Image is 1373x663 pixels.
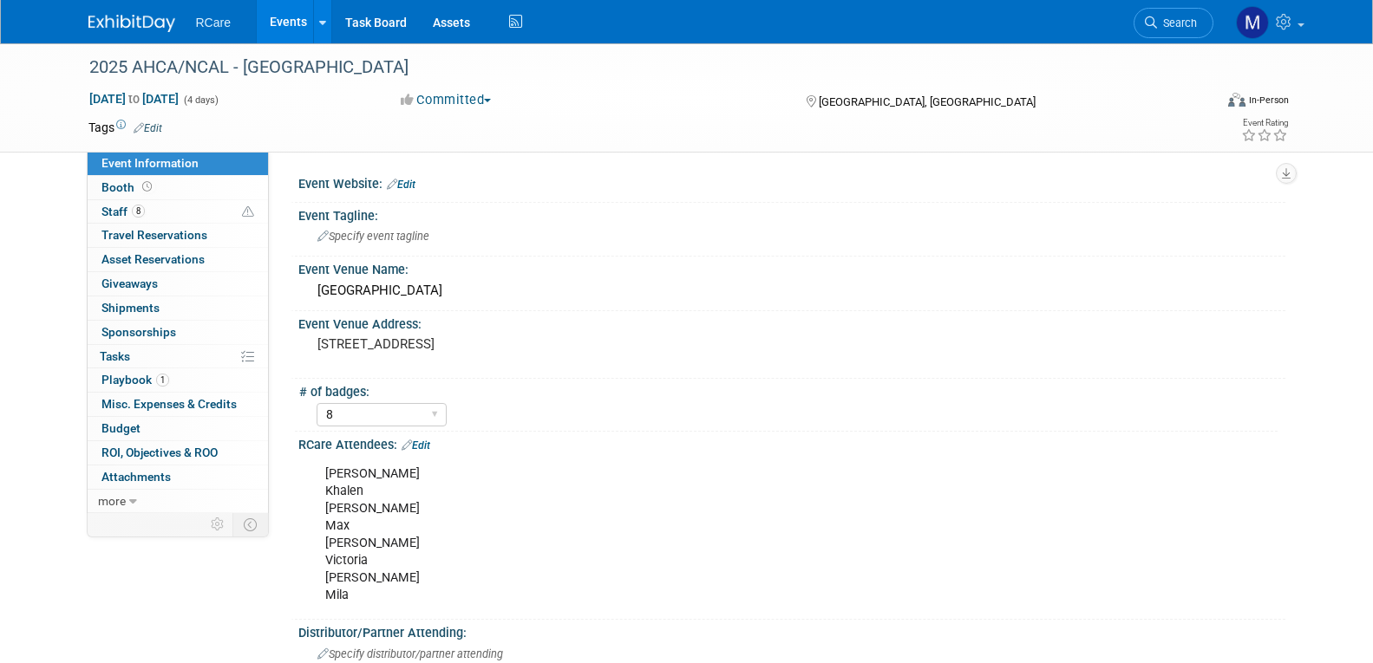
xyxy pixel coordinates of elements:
div: Event Website: [298,171,1285,193]
span: to [126,92,142,106]
span: 8 [132,205,145,218]
a: ROI, Objectives & ROO [88,441,268,465]
span: Misc. Expenses & Credits [101,397,237,411]
button: Committed [395,91,498,109]
span: more [98,494,126,508]
span: Specify event tagline [317,230,429,243]
a: Edit [387,179,415,191]
span: RCare [196,16,231,29]
span: Specify distributor/partner attending [317,647,503,660]
a: Search [1134,8,1213,38]
a: Event Information [88,152,268,175]
div: Event Venue Address: [298,311,1285,333]
div: Event Tagline: [298,203,1285,224]
a: Edit [134,122,162,134]
a: more [88,490,268,513]
img: Format-Inperson.png [1228,93,1246,107]
div: Event Format [1111,90,1290,116]
a: Asset Reservations [88,248,268,271]
span: Shipments [101,301,160,315]
img: maxim kowal [1236,6,1269,39]
a: Attachments [88,465,268,489]
td: Tags [88,119,162,136]
span: Tasks [100,349,130,363]
div: Distributor/Partner Attending: [298,620,1285,641]
span: Travel Reservations [101,228,207,242]
span: Staff [101,205,145,218]
a: Playbook1 [88,368,268,392]
div: 2025 AHCA/NCAL - [GEOGRAPHIC_DATA] [83,52,1187,83]
span: (4 days) [182,94,219,106]
a: Sponsorships [88,321,268,344]
a: Travel Reservations [88,224,268,247]
td: Personalize Event Tab Strip [203,513,233,536]
div: In-Person [1248,94,1289,107]
a: Shipments [88,296,268,320]
div: RCare Attendees: [298,432,1285,454]
div: Event Venue Name: [298,257,1285,278]
div: Event Rating [1241,119,1288,127]
span: Booth not reserved yet [139,180,155,193]
span: Attachments [101,470,171,484]
span: Sponsorships [101,325,176,339]
a: Booth [88,176,268,199]
span: Playbook [101,373,169,387]
span: Asset Reservations [101,252,205,266]
a: Misc. Expenses & Credits [88,393,268,416]
pre: [STREET_ADDRESS] [317,336,690,352]
span: Potential Scheduling Conflict -- at least one attendee is tagged in another overlapping event. [242,205,254,220]
span: [GEOGRAPHIC_DATA], [GEOGRAPHIC_DATA] [819,95,1036,108]
a: Budget [88,417,268,440]
span: Event Information [101,156,199,170]
a: Tasks [88,345,268,368]
div: [GEOGRAPHIC_DATA] [311,277,1272,304]
span: [DATE] [DATE] [88,91,180,107]
span: Booth [101,180,155,194]
img: ExhibitDay [88,15,175,32]
span: Budget [101,421,141,435]
a: Edit [402,439,430,452]
div: # of badges: [299,379,1278,400]
a: Staff8 [88,200,268,224]
a: Giveaways [88,272,268,296]
span: 1 [156,374,169,387]
span: Giveaways [101,276,158,290]
td: Toggle Event Tabs [232,513,268,536]
span: ROI, Objectives & ROO [101,445,218,459]
span: Search [1157,16,1197,29]
div: [PERSON_NAME] Khalen [PERSON_NAME] Max [PERSON_NAME] Victoria [PERSON_NAME] Mila [313,457,1095,614]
